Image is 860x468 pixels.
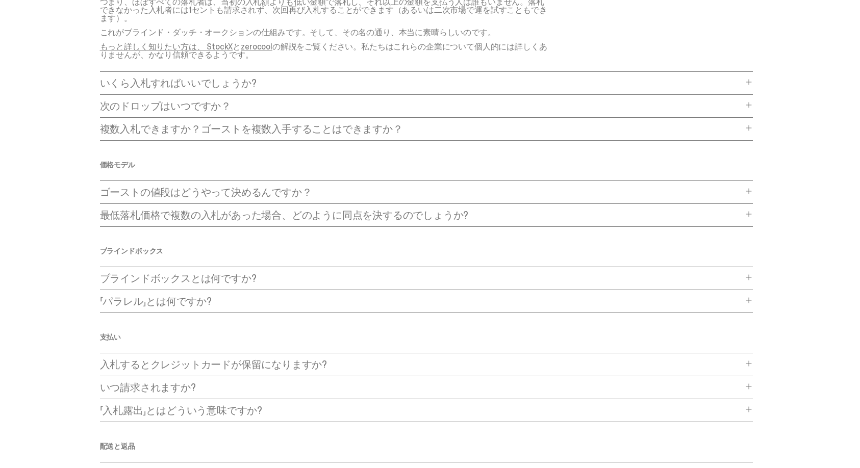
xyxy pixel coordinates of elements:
[100,27,496,38] font: これがブラインド・ダッチ・オークションの仕組みです。そして、その名の通り、本当に素晴らしいのです。
[100,358,327,371] font: 入札するとクレジットカードが保留になりますか?
[241,41,272,52] a: zerocool
[233,41,241,52] font: と
[100,186,312,199] font: ゴーストの値段はどうやって決めるんですか？
[100,295,212,308] font: 「パラレル」とは何ですか?
[100,441,135,451] font: 配送と返品
[100,404,262,417] font: 「入札露出」とはどういう意味ですか?
[100,41,233,52] a: もっと詳しく知りたい方は、 StockX
[100,272,257,285] font: ブラインドボックスとは何ですか?
[100,76,257,90] font: いくら入札すればいいでしょうか?
[272,41,353,52] font: の解説をご覧ください
[100,160,135,169] font: 価格モデル
[100,209,469,222] font: 最低落札価格で複数の入札があった場合、どのように同点を決するのでしょうか?
[100,381,196,394] font: いつ請求されますか?
[100,332,121,342] font: 支払い
[100,99,231,113] font: 次のドロップはいつですか？
[100,246,164,255] font: ブラインドボックス
[100,41,547,60] font: 。私たちはこれらの企業について個人的には詳しくありませんが、かなり信頼できるようです。
[100,122,403,136] font: 複数入札できますか？ゴーストを複数入手することはできますか？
